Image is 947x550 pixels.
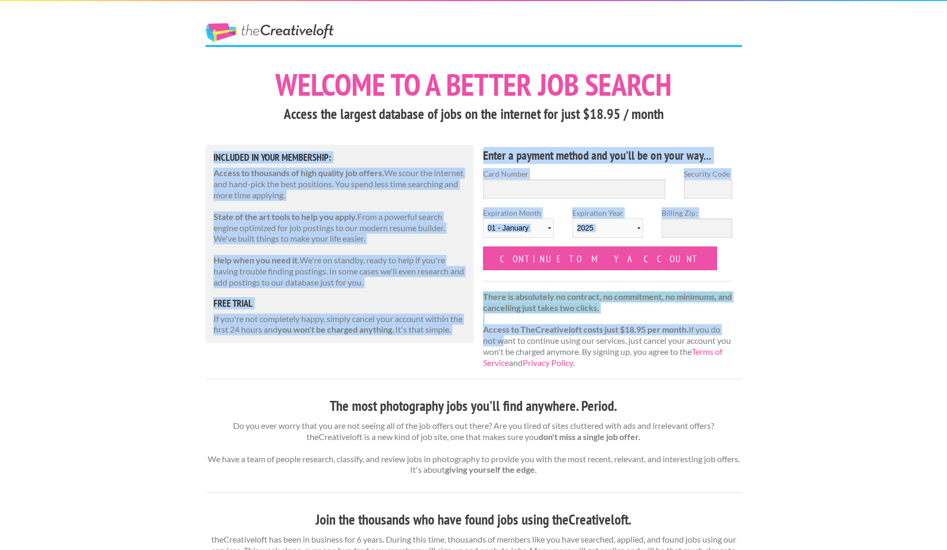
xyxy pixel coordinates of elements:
h5: Included in Your Membership: [213,153,466,162]
strong: State of the art tools to help you apply. [213,212,357,222]
a: The Creative Loft [206,23,333,42]
h1: Welcome to a better job search [206,69,742,100]
select: Expiration Month [483,218,554,238]
a: Privacy Policy [523,357,573,368]
a: Terms of Service [483,346,722,368]
input: Continue to my account [483,246,718,270]
h3: Access the largest database of jobs on the internet for just $18.95 / month [206,104,742,124]
h3: Join the thousands who have found jobs using theCreativeloft. [206,510,742,530]
p: If you do not want to continue using our services, just cancel your account you won't be charged ... [483,291,733,369]
label: Expiration Month [483,207,554,246]
label: Expiration Year [572,207,643,246]
p: Do you ever worry that you are not seeing all of the job offers out there? Are you tired of sites... [206,420,742,475]
label: Security Code [684,168,732,179]
p: We scour the internet and hand-pick the best positions. You spend less time searching and more ti... [213,168,466,200]
h4: Enter a payment method and you'll be on your way... [483,147,733,164]
select: Expiration Year [572,218,643,238]
label: Card Number [483,168,666,179]
strong: There is absolutely no contract, no commitment, no minimums, and cancelling just takes two clicks. [483,291,732,313]
strong: Help when you need it. [213,255,300,265]
p: If you're not completely happy, simply cancel your account within the first 24 hours and . It's t... [213,314,466,336]
strong: Access to TheCreativeloft costs just $18.95 per month. [483,324,689,334]
strong: giving yourself the edge. [445,464,537,474]
p: From a powerful search engine optimized for job postings to our modern resume builder. We've buil... [213,212,466,244]
h3: The most photography jobs you'll find anywhere. Period. [206,396,742,416]
label: Billing Zip: [662,207,732,218]
strong: don't miss a single job offer. [539,432,640,442]
strong: you won't be charged anything [277,324,392,334]
p: We're on standby, ready to help if you're having trouble finding postings. In some cases we'll ev... [213,255,466,288]
strong: Access to thousands of high quality job offers. [213,168,384,178]
h5: free trial [213,299,466,308]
